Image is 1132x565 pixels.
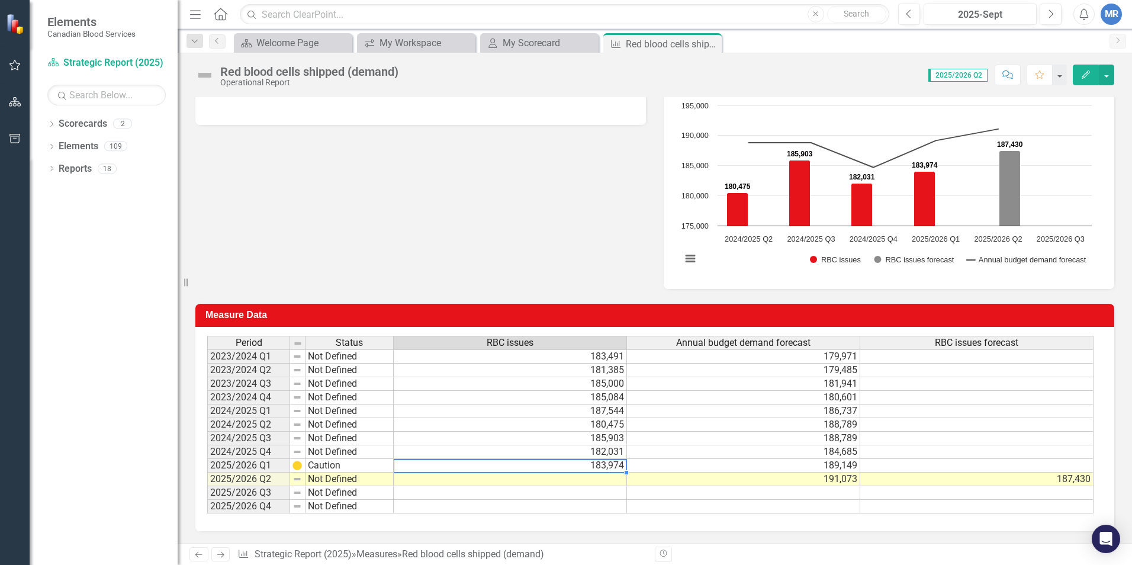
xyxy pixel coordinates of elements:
[305,418,394,432] td: Not Defined
[860,473,1094,486] td: 187,430
[293,339,303,348] img: 8DAGhfEEPCf229AAAAAElFTkSuQmCC
[237,36,349,50] a: Welcome Page
[59,140,98,153] a: Elements
[356,548,397,560] a: Measures
[394,418,627,432] td: 180,475
[681,221,709,230] text: 175,000
[394,391,627,405] td: 185,084
[236,338,262,348] span: Period
[5,12,27,35] img: ClearPoint Strategy
[394,405,627,418] td: 187,544
[98,163,117,174] div: 18
[912,161,938,169] text: 183,974
[827,6,886,23] button: Search
[999,150,1021,226] path: 2025/2026 Q2, 187,430. RBC issues forecast.
[914,171,935,226] path: 2025/2026 Q1, 183,974. RBC issues.
[844,9,869,18] span: Search
[207,432,290,445] td: 2024/2025 Q3
[1037,235,1085,243] text: 2025/2026 Q3
[924,4,1037,25] button: 2025-Sept
[935,338,1018,348] span: RBC issues forecast
[205,310,1108,320] h3: Measure Data
[681,161,709,170] text: 185,000
[394,445,627,459] td: 182,031
[676,99,1102,277] div: Chart. Highcharts interactive chart.
[725,235,773,243] text: 2024/2025 Q2
[682,251,699,267] button: View chart menu, Chart
[394,459,627,473] td: 183,974
[627,349,860,364] td: 179,971
[394,432,627,445] td: 185,903
[1101,4,1122,25] button: MR
[305,445,394,459] td: Not Defined
[394,349,627,364] td: 183,491
[292,365,302,375] img: 8DAGhfEEPCf229AAAAAElFTkSuQmCC
[928,8,1033,22] div: 2025-Sept
[1092,525,1120,553] div: Open Intercom Messenger
[207,473,290,486] td: 2025/2026 Q2
[851,183,873,226] path: 2024/2025 Q4, 182,031. RBC issues.
[787,235,835,243] text: 2024/2025 Q3
[47,85,166,105] input: Search Below...
[627,418,860,432] td: 188,789
[627,391,860,405] td: 180,601
[394,364,627,377] td: 181,385
[503,36,596,50] div: My Scorecard
[292,434,302,443] img: 8DAGhfEEPCf229AAAAAElFTkSuQmCC
[360,36,472,50] a: My Workspace
[627,364,860,377] td: 179,485
[195,66,214,85] img: Not Defined
[725,182,751,191] text: 180,475
[113,119,132,129] div: 2
[220,65,398,78] div: Red blood cells shipped (demand)
[850,235,898,243] text: 2024/2025 Q4
[207,445,290,459] td: 2024/2025 Q4
[787,150,813,158] text: 185,903
[627,459,860,473] td: 189,149
[394,377,627,391] td: 185,000
[627,473,860,486] td: 191,073
[47,29,136,38] small: Canadian Blood Services
[483,36,596,50] a: My Scorecard
[305,432,394,445] td: Not Defined
[727,192,748,226] path: 2024/2025 Q2, 180,475. RBC issues.
[104,142,127,152] div: 109
[928,69,988,82] span: 2025/2026 Q2
[220,78,398,87] div: Operational Report
[681,101,709,110] text: 195,000
[305,486,394,500] td: Not Defined
[292,379,302,389] img: 8DAGhfEEPCf229AAAAAElFTkSuQmCC
[305,364,394,377] td: Not Defined
[305,349,394,364] td: Not Defined
[305,500,394,513] td: Not Defined
[292,420,302,429] img: 8DAGhfEEPCf229AAAAAElFTkSuQmCC
[47,15,136,29] span: Elements
[789,160,811,226] path: 2024/2025 Q3, 185,903. RBC issues.
[681,131,709,140] text: 190,000
[292,406,302,416] img: 8DAGhfEEPCf229AAAAAElFTkSuQmCC
[292,352,302,361] img: 8DAGhfEEPCf229AAAAAElFTkSuQmCC
[240,4,889,25] input: Search ClearPoint...
[997,140,1023,149] text: 187,430
[380,36,472,50] div: My Workspace
[255,548,352,560] a: Strategic Report (2025)
[207,377,290,391] td: 2023/2024 Q3
[627,377,860,391] td: 181,941
[47,56,166,70] a: Strategic Report (2025)
[59,162,92,176] a: Reports
[305,391,394,405] td: Not Defined
[292,488,302,497] img: 8DAGhfEEPCf229AAAAAElFTkSuQmCC
[207,459,290,473] td: 2025/2026 Q1
[207,486,290,500] td: 2025/2026 Q3
[292,474,302,484] img: 8DAGhfEEPCf229AAAAAElFTkSuQmCC
[207,349,290,364] td: 2023/2024 Q1
[305,405,394,418] td: Not Defined
[292,461,302,470] img: Yx0AAAAASUVORK5CYII=
[292,502,302,511] img: 8DAGhfEEPCf229AAAAAElFTkSuQmCC
[627,405,860,418] td: 186,737
[810,255,861,264] button: Show RBC issues
[207,500,290,513] td: 2025/2026 Q4
[849,173,875,181] text: 182,031
[207,405,290,418] td: 2024/2025 Q1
